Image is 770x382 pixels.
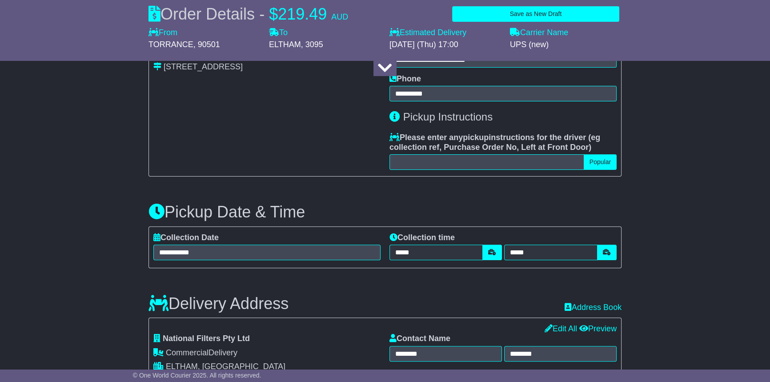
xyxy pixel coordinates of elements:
[565,303,622,312] a: Address Book
[389,133,600,152] span: eg collection ref, Purchase Order No, Left at Front Door
[148,4,348,24] div: Order Details -
[148,203,622,221] h3: Pickup Date & Time
[389,368,452,378] label: Email address
[389,334,450,344] label: Contact Name
[148,40,193,49] span: TORRANCE
[510,40,622,50] div: UPS (new)
[193,40,220,49] span: , 90501
[301,40,323,49] span: , 3095
[133,372,261,379] span: © One World Courier 2025. All rights reserved.
[463,133,489,142] span: pickup
[510,28,568,38] label: Carrier Name
[389,28,501,38] label: Estimated Delivery
[278,5,327,23] span: 219.49
[269,40,301,49] span: ELTHAM
[389,233,455,243] label: Collection time
[166,348,209,357] span: Commercial
[579,324,617,333] a: Preview
[403,111,493,123] span: Pickup Instructions
[148,28,177,38] label: From
[166,362,285,371] span: ELTHAM, [GEOGRAPHIC_DATA]
[389,133,617,152] label: Please enter any instructions for the driver ( )
[452,6,619,22] button: Save as New Draft
[269,5,278,23] span: $
[153,233,219,243] label: Collection Date
[163,334,250,343] span: National Filters Pty Ltd
[389,40,501,50] div: [DATE] (Thu) 17:00
[545,324,577,333] a: Edit All
[269,28,288,38] label: To
[331,12,348,21] span: AUD
[389,74,421,84] label: Phone
[584,154,617,170] button: Popular
[148,295,289,313] h3: Delivery Address
[153,348,381,358] div: Delivery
